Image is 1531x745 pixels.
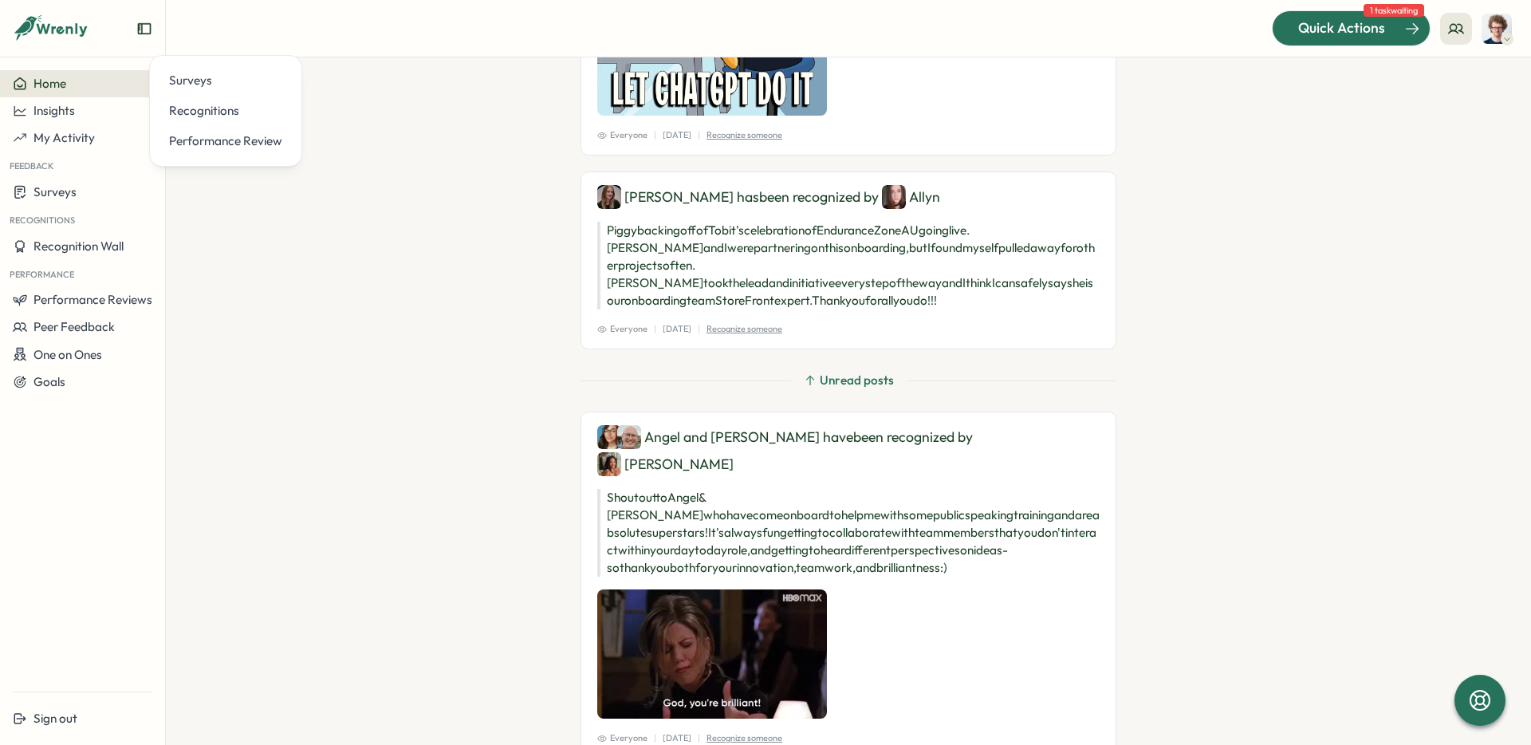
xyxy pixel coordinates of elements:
span: Insights [33,103,75,118]
div: Angel and [PERSON_NAME] have been recognized by [597,425,1100,476]
p: | [654,128,656,142]
span: Quick Actions [1298,18,1385,38]
span: Goals [33,374,65,389]
span: Sign out [33,711,77,726]
a: Recognitions [163,96,289,126]
span: My Activity [33,130,95,145]
span: Everyone [597,128,647,142]
img: Allyn Neal [882,185,906,209]
span: 1 task waiting [1364,4,1424,17]
div: [PERSON_NAME] has been recognized by [597,185,1100,209]
button: Quick Actions [1272,10,1431,45]
div: Recognitions [169,102,282,120]
span: Peer Feedback [33,319,115,334]
span: Unread posts [820,372,894,389]
p: | [698,128,700,142]
p: | [698,731,700,745]
span: Everyone [597,322,647,336]
img: Aimee Weston [597,185,621,209]
p: | [654,731,656,745]
p: Shoutout to Angel & [PERSON_NAME] who have come on board to help me with some public speaking tra... [597,489,1100,577]
img: Viveca Riley [597,452,621,476]
div: [PERSON_NAME] [597,452,734,476]
img: Joe Barber [1482,14,1512,44]
span: One on Ones [33,347,102,362]
a: Performance Review [163,126,289,156]
p: | [698,322,700,336]
div: Performance Review [169,132,282,150]
p: Recognize someone [706,322,782,336]
img: Angel Yebra [597,425,621,449]
div: Surveys [169,72,282,89]
p: | [654,322,656,336]
a: Surveys [163,65,289,96]
span: Everyone [597,731,647,745]
p: Recognize someone [706,731,782,745]
button: Expand sidebar [136,21,152,37]
img: Simon Downes [617,425,641,449]
span: Surveys [33,184,77,199]
span: Home [33,76,66,91]
p: [DATE] [663,128,691,142]
p: Piggybacking off of Tobit's celebration of Endurance Zone AU going live. [PERSON_NAME] and I were... [597,222,1100,309]
p: [DATE] [663,322,691,336]
p: Recognize someone [706,128,782,142]
p: [DATE] [663,731,691,745]
span: Performance Reviews [33,292,152,307]
div: Allyn [882,185,940,209]
span: Recognition Wall [33,238,124,254]
img: Recognition Image [597,589,827,719]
